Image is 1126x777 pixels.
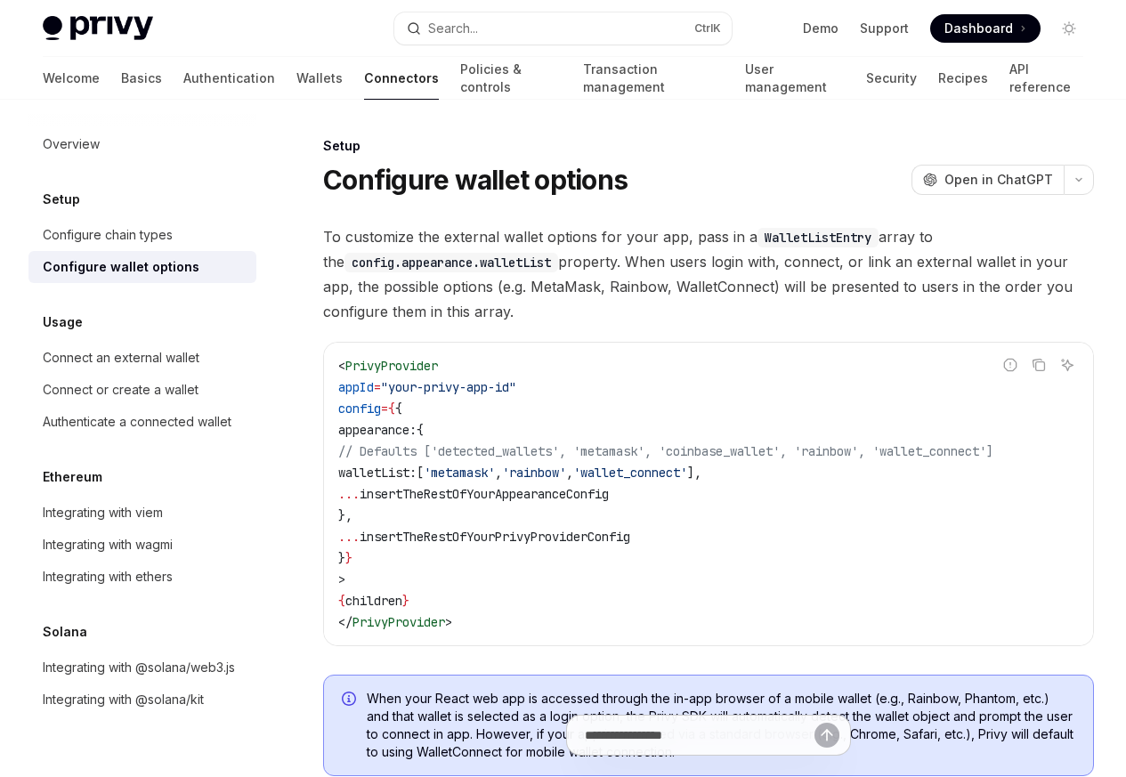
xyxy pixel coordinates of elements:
span: // Defaults ['detected_wallets', 'metamask', 'coinbase_wallet', 'rainbow', 'wallet_connect'] [338,443,993,459]
span: > [338,571,345,587]
span: Open in ChatGPT [944,171,1053,189]
span: > [445,614,452,630]
span: appearance: [338,422,417,438]
span: } [338,550,345,566]
span: insertTheRestOfYourAppearanceConfig [360,486,609,502]
button: Ask AI [1056,353,1079,376]
h5: Usage [43,312,83,333]
a: Integrating with @solana/kit [28,684,256,716]
h5: Setup [43,189,80,210]
a: Basics [121,57,162,100]
div: Search... [428,18,478,39]
a: Authentication [183,57,275,100]
span: "your-privy-app-id" [381,379,516,395]
h5: Solana [43,621,87,643]
code: WalletListEntry [757,228,879,247]
div: Authenticate a connected wallet [43,411,231,433]
span: walletList: [338,465,417,481]
span: ... [338,529,360,545]
a: Dashboard [930,14,1041,43]
span: { [338,593,345,609]
div: Setup [323,137,1094,155]
span: } [345,550,352,566]
button: Toggle dark mode [1055,14,1083,43]
div: Integrating with @solana/kit [43,689,204,710]
h1: Configure wallet options [323,164,628,196]
a: User management [745,57,845,100]
code: config.appearance.walletList [344,253,558,272]
span: appId [338,379,374,395]
button: Copy the contents from the code block [1027,353,1050,376]
div: Integrating with @solana/web3.js [43,657,235,678]
span: insertTheRestOfYourPrivyProviderConfig [360,529,630,545]
a: Configure wallet options [28,251,256,283]
a: Support [860,20,909,37]
span: } [402,593,409,609]
span: ], [687,465,701,481]
span: }, [338,507,352,523]
span: [ [417,465,424,481]
div: Overview [43,134,100,155]
a: Welcome [43,57,100,100]
a: Connect an external wallet [28,342,256,374]
span: = [381,401,388,417]
div: Integrating with ethers [43,566,173,587]
a: Security [866,57,917,100]
div: Configure chain types [43,224,173,246]
a: Policies & controls [460,57,562,100]
svg: Info [342,692,360,709]
button: Report incorrect code [999,353,1022,376]
div: Integrating with wagmi [43,534,173,555]
span: PrivyProvider [352,614,445,630]
span: , [566,465,573,481]
img: light logo [43,16,153,41]
span: 'wallet_connect' [573,465,687,481]
span: 'rainbow' [502,465,566,481]
span: , [495,465,502,481]
button: Open in ChatGPT [911,165,1064,195]
span: To customize the external wallet options for your app, pass in a array to the property. When user... [323,224,1094,324]
span: PrivyProvider [345,358,438,374]
span: ... [338,486,360,502]
span: Dashboard [944,20,1013,37]
div: Configure wallet options [43,256,199,278]
button: Open search [394,12,732,45]
a: Configure chain types [28,219,256,251]
a: Demo [803,20,838,37]
span: { [417,422,424,438]
span: { [388,401,395,417]
a: Overview [28,128,256,160]
span: children [345,593,402,609]
a: Wallets [296,57,343,100]
a: Integrating with wagmi [28,529,256,561]
a: Recipes [938,57,988,100]
div: Connect an external wallet [43,347,199,368]
a: Authenticate a connected wallet [28,406,256,438]
span: </ [338,614,352,630]
span: 'metamask' [424,465,495,481]
h5: Ethereum [43,466,102,488]
span: < [338,358,345,374]
span: = [374,379,381,395]
span: Ctrl K [694,21,721,36]
a: API reference [1009,57,1083,100]
div: Integrating with viem [43,502,163,523]
a: Integrating with viem [28,497,256,529]
a: Integrating with @solana/web3.js [28,652,256,684]
input: Ask a question... [585,716,814,755]
button: Send message [814,723,839,748]
a: Integrating with ethers [28,561,256,593]
a: Transaction management [583,57,724,100]
div: Connect or create a wallet [43,379,198,401]
span: When your React web app is accessed through the in-app browser of a mobile wallet (e.g., Rainbow,... [367,690,1075,761]
span: config [338,401,381,417]
a: Connectors [364,57,439,100]
span: { [395,401,402,417]
a: Connect or create a wallet [28,374,256,406]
